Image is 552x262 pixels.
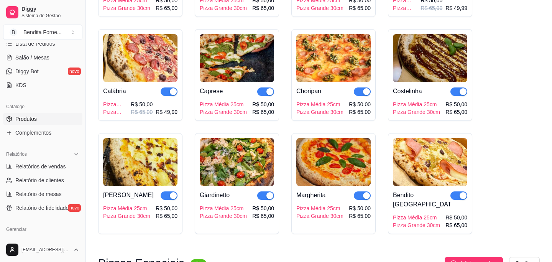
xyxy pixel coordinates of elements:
div: R$ 50,00 [156,204,177,212]
div: R$ 50,00 [252,101,274,108]
img: product-image [200,138,274,186]
span: Lista de Pedidos [15,40,55,48]
div: Pizza Grande 30cm [296,212,343,220]
div: Caprese [200,87,223,96]
span: KDS [15,81,26,89]
span: Diggy [21,6,79,13]
a: DiggySistema de Gestão [3,3,82,21]
div: R$ 50,00 [349,101,371,108]
div: R$ 50,00 [445,214,467,221]
div: Costelinha [393,87,422,96]
img: product-image [200,34,274,82]
div: R$ 65,00 [349,108,371,116]
div: Pizza Grande 30cm [200,108,247,116]
span: Diggy Bot [15,68,39,75]
div: Bendito [GEOGRAPHIC_DATA] [393,191,450,209]
img: product-image [103,34,177,82]
span: Salão / Mesas [15,54,49,61]
div: R$ 50,00 [445,101,467,108]
div: R$ 65,00 [156,212,177,220]
div: R$ 65,00 [445,221,467,229]
a: Relatório de mesas [3,188,82,200]
div: R$ 50,00 [131,101,177,108]
div: Pizza Grande 30cm [393,4,417,12]
div: Pizza Grande 30cm [296,4,343,12]
div: Pizza Média 25cm [393,101,440,108]
div: Pizza Grande 30cm [296,108,343,116]
img: product-image [393,34,467,82]
div: Pizza Grande 30cm [200,4,247,12]
div: R$ 65,00 [252,4,274,12]
div: Catálogo [3,101,82,113]
span: B [10,28,17,36]
a: Salão / Mesas [3,51,82,64]
div: Gerenciar [3,223,82,236]
div: Pizza Média 25cm [393,214,440,221]
a: Relatórios de vendas [3,160,82,173]
div: Giardinetto [200,191,230,200]
button: [EMAIL_ADDRESS][DOMAIN_NAME] [3,241,82,259]
div: R$ 50,00 [252,204,274,212]
div: R$ 65,00 [252,212,274,220]
span: Relatórios [6,151,27,157]
div: Margherita [296,191,325,200]
div: Pizza Grande 30cm [393,108,440,116]
div: Pizza Grande 30cm [103,4,150,12]
div: R$ 65,00 [156,4,177,12]
div: R$ 50,00 [349,204,371,212]
span: Relatório de mesas [15,190,62,198]
span: Sistema de Gestão [21,13,79,19]
div: R$ 65,00 [349,212,371,220]
div: Pizza Média 25cm [200,101,247,108]
a: Relatório de fidelidadenovo [3,202,82,214]
div: Pizza Média 25cm [200,204,247,212]
span: Relatório de fidelidade [15,204,69,212]
p: R$ 65,00 [131,108,153,116]
div: R$ 65,00 [445,108,467,116]
div: Calábria [103,87,126,96]
a: Lista de Pedidos [3,38,82,50]
p: R$ 49,99 [156,108,177,116]
div: Pizza Grande 30cm [103,108,128,116]
span: Relatório de clientes [15,176,64,184]
a: Relatório de clientes [3,174,82,186]
span: Relatórios de vendas [15,163,66,170]
div: Pizza Média 25cm [103,101,128,108]
a: Diggy Botnovo [3,65,82,77]
span: Complementos [15,129,51,137]
div: Pizza Grande 30cm [103,212,150,220]
span: [EMAIL_ADDRESS][DOMAIN_NAME] [21,247,70,253]
p: R$ 49,99 [445,4,467,12]
div: Pizza Média 25cm [296,204,343,212]
a: Entregadoresnovo [3,236,82,248]
div: Pizza Média 25cm [296,101,343,108]
span: Produtos [15,115,37,123]
p: R$ 65,00 [421,4,442,12]
img: product-image [296,138,371,186]
div: Choripan [296,87,321,96]
img: product-image [393,138,467,186]
div: Pizza Grande 30cm [393,221,440,229]
div: [PERSON_NAME] [103,191,154,200]
div: R$ 65,00 [252,108,274,116]
div: Pizza Grande 30cm [200,212,247,220]
div: Pizza Média 25cm [103,204,150,212]
div: R$ 65,00 [349,4,371,12]
a: Complementos [3,127,82,139]
img: product-image [296,34,371,82]
div: Bendita Forne ... [23,28,62,36]
a: Produtos [3,113,82,125]
a: KDS [3,79,82,91]
button: Select a team [3,25,82,40]
img: product-image [103,138,177,186]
